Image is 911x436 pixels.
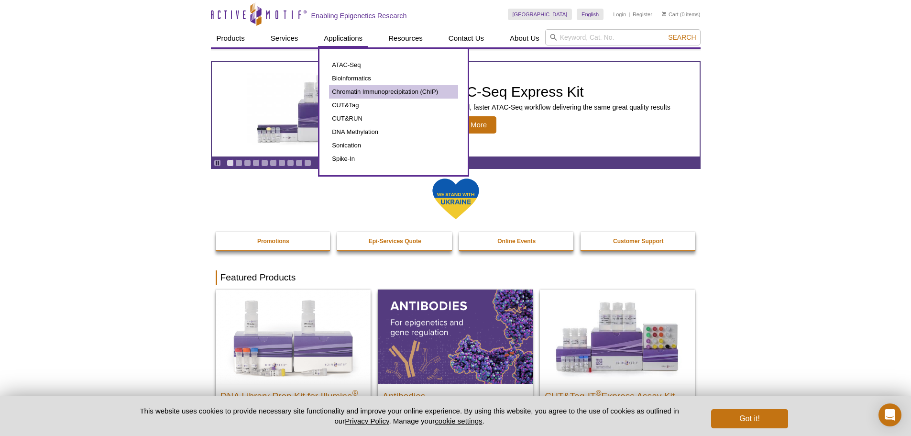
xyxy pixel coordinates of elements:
h2: Featured Products [216,270,696,285]
li: (0 items) [662,9,701,20]
a: Go to slide 10 [304,159,311,167]
a: Go to slide 4 [252,159,260,167]
a: CUT&Tag [329,99,458,112]
input: Keyword, Cat. No. [545,29,701,45]
h2: Enabling Epigenetics Research [311,11,407,20]
a: Chromatin Immunoprecipitation (ChIP) [329,85,458,99]
span: Search [668,34,696,41]
a: Cart [662,11,679,18]
img: Your Cart [662,11,666,16]
a: Go to slide 7 [278,159,285,167]
img: We Stand With Ukraine [432,178,480,220]
a: CUT&Tag-IT® Express Assay Kit CUT&Tag-IT®Express Assay Kit Less variable and higher-throughput ge... [540,290,695,435]
a: About Us [504,29,545,47]
strong: Epi-Services Quote [369,238,421,245]
button: Got it! [711,409,788,428]
h2: DNA Library Prep Kit for Illumina [220,387,366,401]
a: Go to slide 8 [287,159,294,167]
button: cookie settings [435,417,482,425]
a: ATAC-Seq Express Kit ATAC-Seq Express Kit Simplified, faster ATAC-Seq workflow delivering the sam... [212,62,700,157]
a: Promotions [216,232,331,250]
p: This website uses cookies to provide necessary site functionality and improve your online experie... [123,406,696,426]
a: Contact Us [443,29,490,47]
a: CUT&RUN [329,112,458,125]
a: Products [211,29,251,47]
a: Go to slide 2 [235,159,242,167]
a: Toggle autoplay [214,159,221,167]
a: Spike-In [329,152,458,166]
a: Go to slide 6 [270,159,277,167]
a: Online Events [459,232,575,250]
p: Simplified, faster ATAC-Seq workflow delivering the same great quality results [441,103,670,112]
a: Sonication [329,139,458,152]
strong: Promotions [257,238,289,245]
sup: ® [596,389,602,397]
img: ATAC-Seq Express Kit [242,73,400,145]
img: All Antibodies [378,290,533,383]
a: Go to slide 3 [244,159,251,167]
a: Bioinformatics [329,72,458,85]
div: Open Intercom Messenger [878,403,901,426]
h2: CUT&Tag-IT Express Assay Kit [545,387,690,401]
h2: ATAC-Seq Express Kit [441,85,670,99]
a: English [577,9,604,20]
a: Go to slide 1 [227,159,234,167]
a: Go to slide 9 [296,159,303,167]
sup: ® [352,389,358,397]
img: CUT&Tag-IT® Express Assay Kit [540,290,695,383]
h2: Antibodies [383,387,528,401]
a: Go to slide 5 [261,159,268,167]
a: Resources [383,29,428,47]
a: DNA Methylation [329,125,458,139]
button: Search [665,33,699,42]
a: Services [265,29,304,47]
a: ATAC-Seq [329,58,458,72]
li: | [629,9,630,20]
a: Register [633,11,652,18]
img: DNA Library Prep Kit for Illumina [216,290,371,383]
a: Applications [318,29,368,47]
a: [GEOGRAPHIC_DATA] [508,9,572,20]
a: Epi-Services Quote [337,232,453,250]
a: Login [613,11,626,18]
a: All Antibodies Antibodies Application-tested antibodies for ChIP, CUT&Tag, and CUT&RUN. [378,290,533,435]
article: ATAC-Seq Express Kit [212,62,700,157]
a: Customer Support [581,232,696,250]
a: Privacy Policy [345,417,389,425]
strong: Online Events [497,238,536,245]
strong: Customer Support [613,238,663,245]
